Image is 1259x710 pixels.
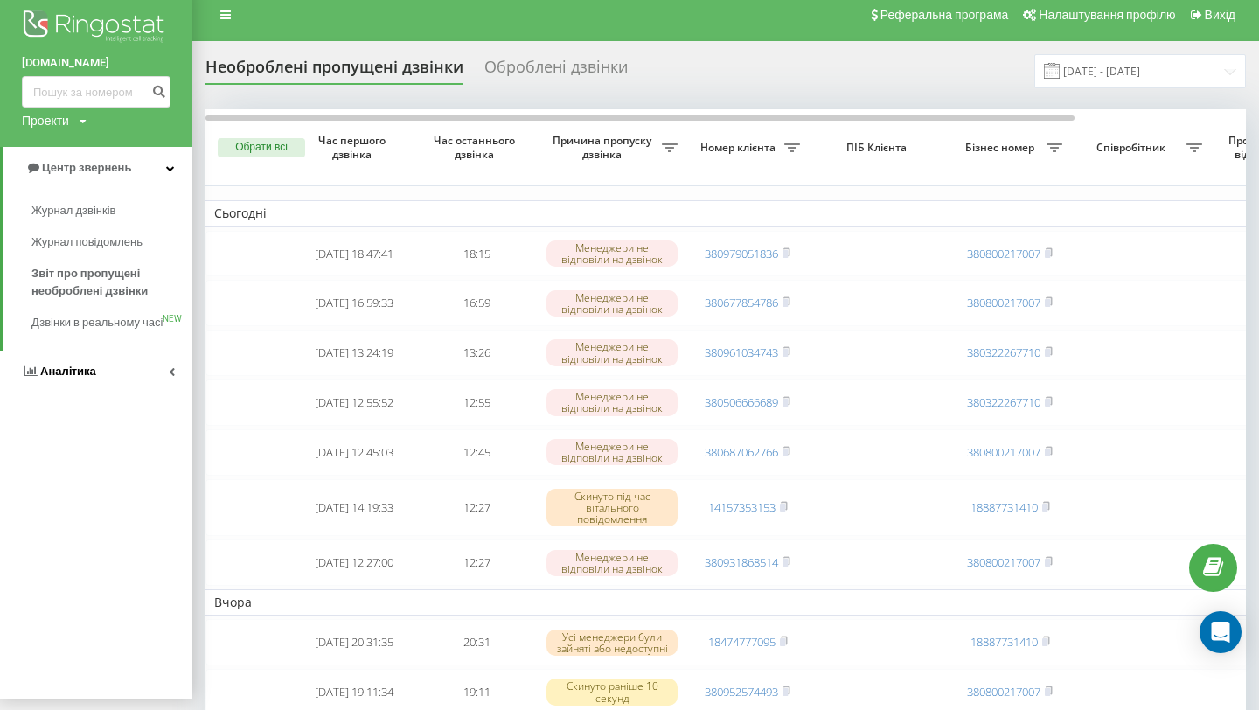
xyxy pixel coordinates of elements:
td: [DATE] 12:45:03 [293,429,415,476]
div: Менеджери не відповіли на дзвінок [546,550,678,576]
div: Скинуто під час вітального повідомлення [546,489,678,527]
td: 12:45 [415,429,538,476]
a: Дзвінки в реальному часіNEW [31,307,192,338]
a: 380800217007 [967,554,1040,570]
a: 380800217007 [967,246,1040,261]
td: 20:31 [415,619,538,665]
span: Співробітник [1080,141,1186,155]
button: Обрати всі [218,138,305,157]
a: 380961034743 [705,345,778,360]
div: Менеджери не відповіли на дзвінок [546,389,678,415]
a: 380322267710 [967,394,1040,410]
div: Оброблені дзвінки [484,58,628,85]
a: 380931868514 [705,554,778,570]
a: 380800217007 [967,444,1040,460]
a: 380506666689 [705,394,778,410]
td: 18:15 [415,231,538,277]
td: [DATE] 13:24:19 [293,330,415,376]
div: Менеджери не відповіли на дзвінок [546,339,678,365]
span: Дзвінки в реальному часі [31,314,163,331]
a: 380687062766 [705,444,778,460]
a: 18887731410 [970,499,1038,515]
a: 380322267710 [967,345,1040,360]
td: [DATE] 20:31:35 [293,619,415,665]
span: Звіт про пропущені необроблені дзвінки [31,265,184,300]
span: Журнал повідомлень [31,233,143,251]
div: Менеджери не відповіли на дзвінок [546,290,678,317]
span: Центр звернень [42,161,131,174]
a: 380677854786 [705,295,778,310]
span: Причина пропуску дзвінка [546,134,662,161]
td: 12:27 [415,539,538,586]
a: 380800217007 [967,684,1040,700]
a: 380800217007 [967,295,1040,310]
td: [DATE] 16:59:33 [293,280,415,326]
a: Центр звернень [3,147,192,189]
td: 16:59 [415,280,538,326]
td: 12:27 [415,479,538,537]
td: [DATE] 12:55:52 [293,379,415,426]
a: 18887731410 [970,634,1038,650]
span: Вихід [1205,8,1235,22]
div: Скинуто раніше 10 секунд [546,679,678,705]
td: 12:55 [415,379,538,426]
span: Налаштування профілю [1039,8,1175,22]
div: Проекти [22,112,69,129]
div: Менеджери не відповіли на дзвінок [546,439,678,465]
a: Журнал повідомлень [31,226,192,258]
a: Журнал дзвінків [31,195,192,226]
a: 380979051836 [705,246,778,261]
td: [DATE] 12:27:00 [293,539,415,586]
img: Ringostat logo [22,6,170,50]
span: Бізнес номер [957,141,1047,155]
input: Пошук за номером [22,76,170,108]
a: 380952574493 [705,684,778,700]
span: ПІБ Клієнта [824,141,934,155]
div: Менеджери не відповіли на дзвінок [546,240,678,267]
span: Аналiтика [40,365,96,378]
td: [DATE] 18:47:41 [293,231,415,277]
span: Реферальна програма [880,8,1009,22]
span: Час першого дзвінка [307,134,401,161]
a: [DOMAIN_NAME] [22,54,170,72]
a: 18474777095 [708,634,776,650]
span: Номер клієнта [695,141,784,155]
a: 14157353153 [708,499,776,515]
td: 13:26 [415,330,538,376]
div: Усі менеджери були зайняті або недоступні [546,630,678,656]
span: Журнал дзвінків [31,202,115,219]
div: Необроблені пропущені дзвінки [205,58,463,85]
td: [DATE] 14:19:33 [293,479,415,537]
div: Open Intercom Messenger [1200,611,1242,653]
a: Звіт про пропущені необроблені дзвінки [31,258,192,307]
span: Час останнього дзвінка [429,134,524,161]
